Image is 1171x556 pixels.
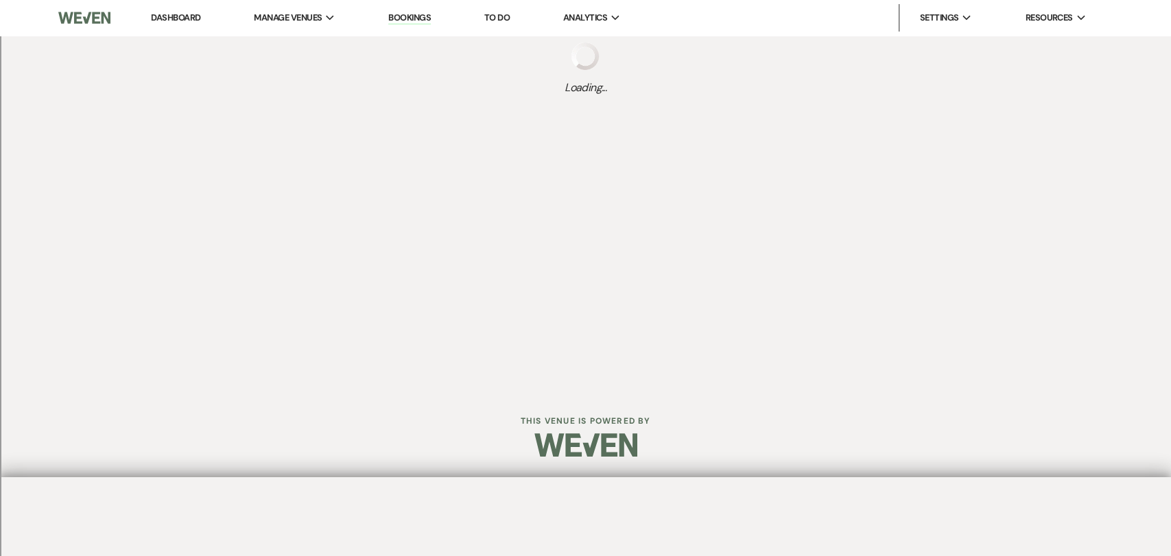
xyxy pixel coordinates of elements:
[5,45,1166,57] div: Sort New > Old
[388,12,431,25] a: Bookings
[5,82,1166,94] div: Options
[5,18,127,32] input: Search outlines
[5,94,1166,106] div: Sign out
[920,11,959,25] span: Settings
[563,11,607,25] span: Analytics
[151,12,200,23] a: Dashboard
[5,5,287,18] div: Home
[484,12,510,23] a: To Do
[5,69,1166,82] div: Delete
[1025,11,1072,25] span: Resources
[58,3,110,32] img: Weven Logo
[254,11,322,25] span: Manage Venues
[5,57,1166,69] div: Move To ...
[5,32,1166,45] div: Sort A > Z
